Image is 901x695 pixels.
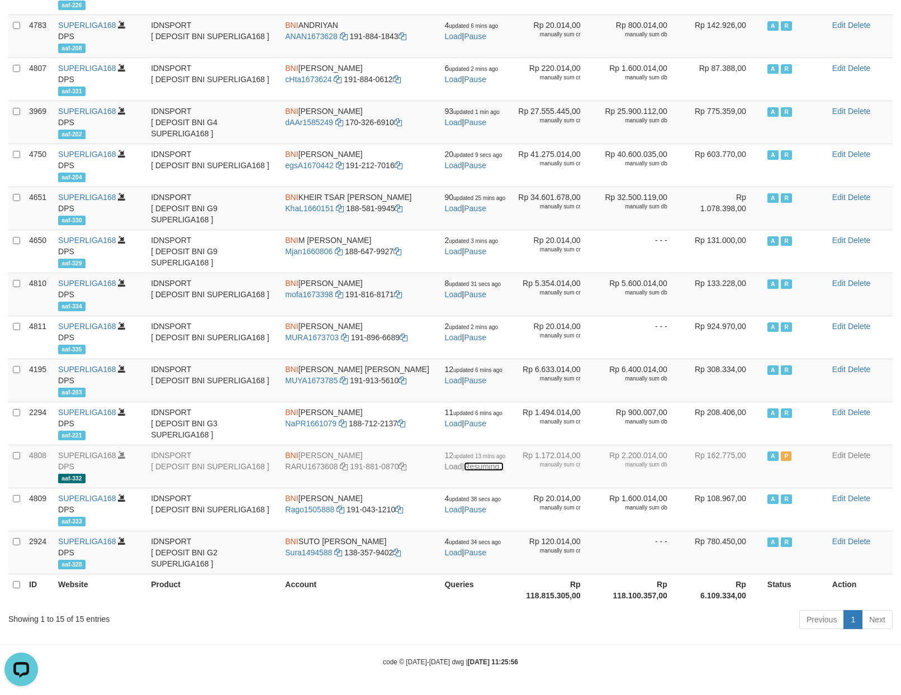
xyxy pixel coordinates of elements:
a: Mjan1660806 [285,247,333,256]
a: Copy KhaL1660151 to clipboard [336,204,344,213]
a: Copy 1887122137 to clipboard [397,419,405,428]
td: Rp 20.014,00 [511,316,597,359]
td: Rp 87.388,00 [684,58,763,101]
span: Active [767,193,779,203]
td: 4650 [25,230,54,273]
a: Copy 1918966689 to clipboard [400,333,407,342]
a: Pause [464,505,486,514]
a: SUPERLIGA168 [58,107,116,116]
span: BNI [285,322,298,331]
td: DPS [54,445,146,488]
td: Rp 20.014,00 [511,15,597,58]
span: BNI [285,494,298,503]
a: Copy NaPR1661079 to clipboard [339,419,347,428]
td: DPS [54,230,146,273]
span: 12 [444,365,502,374]
td: 4783 [25,15,54,58]
td: DPS [54,316,146,359]
span: | [444,64,498,84]
span: Active [767,107,779,117]
a: Edit [832,21,846,30]
a: KhaL1660151 [285,204,334,213]
a: Delete [848,21,870,30]
span: 4 [444,21,498,30]
a: SUPERLIGA168 [58,279,116,288]
span: 11 [444,408,502,417]
td: Rp 1.494.014,00 [511,402,597,445]
td: Rp 25.900.112,00 [597,101,684,144]
a: Pause [464,118,486,127]
a: SUPERLIGA168 [58,236,116,245]
td: [PERSON_NAME] 191-043-1210 [281,488,440,531]
td: IDNSPORT [ DEPOSIT BNI SUPERLIGA168 ] [146,316,281,359]
a: Delete [848,64,870,73]
span: BNI [285,451,298,460]
a: Sura1494588 [285,548,332,557]
span: aaf-330 [58,216,86,225]
td: DPS [54,15,146,58]
td: 4651 [25,187,54,230]
a: Copy 1918810870 to clipboard [399,462,406,471]
a: Load [444,505,462,514]
span: 90 [444,193,505,202]
a: Load [444,161,462,170]
a: Pause [464,161,486,170]
span: updated 2 mins ago [449,324,498,330]
a: SUPERLIGA168 [58,193,116,202]
a: Pause [464,204,486,213]
a: Copy 1885819945 to clipboard [395,204,402,213]
td: Rp 131.000,00 [684,230,763,273]
td: ANDRIYAN 191-884-1843 [281,15,440,58]
a: Load [444,419,462,428]
span: | [444,150,502,170]
a: Delete [848,193,870,202]
a: Pause [464,548,486,557]
span: Active [767,408,779,418]
span: | [444,451,505,471]
a: Load [444,204,462,213]
td: Rp 108.967,00 [684,488,763,531]
a: SUPERLIGA168 [58,21,116,30]
span: aaf-329 [58,259,86,268]
a: SUPERLIGA168 [58,537,116,546]
a: Delete [848,107,870,116]
span: 4 [444,494,501,503]
td: [PERSON_NAME] 170-326-6910 [281,101,440,144]
a: 1 [843,610,862,629]
a: ANAN1673628 [285,32,337,41]
a: Copy ANAN1673628 to clipboard [340,32,348,41]
a: Delete [848,365,870,374]
a: MUYA1673785 [285,376,338,385]
a: Copy cHta1673624 to clipboard [334,75,342,84]
td: DPS [54,488,146,531]
span: Active [767,279,779,289]
a: Delete [848,322,870,331]
a: Delete [848,150,870,159]
div: manually sum cr [515,74,581,82]
a: egsA1670442 [285,161,333,170]
a: Copy 1703266910 to clipboard [394,118,402,127]
td: Rp 775.359,00 [684,101,763,144]
span: Running [781,64,792,74]
span: Running [781,236,792,246]
a: Copy dAAr1585249 to clipboard [335,118,343,127]
td: - - - [597,316,684,359]
a: Edit [832,236,846,245]
span: updated 31 secs ago [449,281,501,287]
a: Copy Rago1505888 to clipboard [336,505,344,514]
span: Running [781,21,792,31]
a: Edit [832,64,846,73]
span: Running [781,150,792,160]
td: DPS [54,273,146,316]
td: Rp 603.770,00 [684,144,763,187]
a: Pause [464,290,486,299]
td: Rp 6.400.014,00 [597,359,684,402]
td: 2294 [25,402,54,445]
a: Copy 1918840612 to clipboard [393,75,401,84]
td: Rp 924.970,00 [684,316,763,359]
td: Rp 1.172.014,00 [511,445,597,488]
a: NaPR1661079 [285,419,336,428]
span: 2 [444,236,498,245]
a: Edit [832,365,846,374]
div: manually sum cr [515,203,581,211]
